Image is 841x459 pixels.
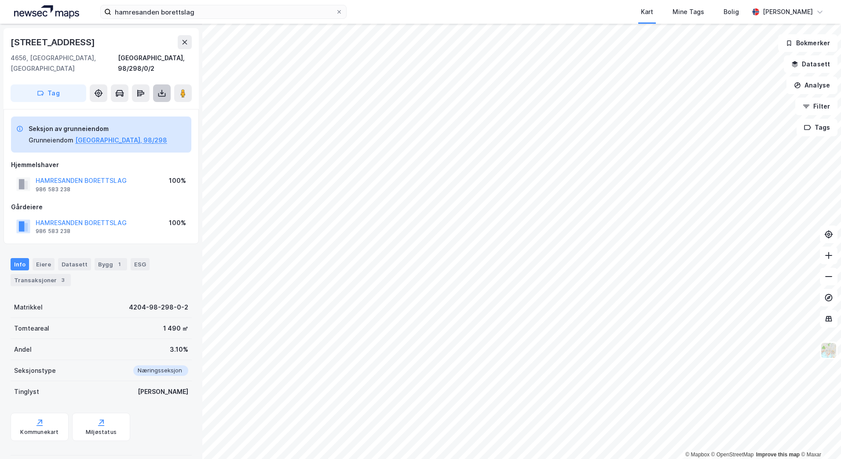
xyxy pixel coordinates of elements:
div: ESG [131,258,150,270]
button: Filter [795,98,837,115]
div: Bolig [724,7,739,17]
div: Tinglyst [14,386,39,397]
div: Transaksjoner [11,274,71,286]
button: Tags [797,119,837,136]
div: 100% [169,175,186,186]
div: Kontrollprogram for chat [797,417,841,459]
div: 1 490 ㎡ [163,323,188,334]
div: 100% [169,218,186,228]
div: [STREET_ADDRESS] [11,35,97,49]
img: Z [820,342,837,359]
div: Kommunekart [20,429,59,436]
img: logo.a4113a55bc3d86da70a041830d287a7e.svg [14,5,79,18]
div: [GEOGRAPHIC_DATA], 98/298/0/2 [118,53,192,74]
div: Datasett [58,258,91,270]
div: 4656, [GEOGRAPHIC_DATA], [GEOGRAPHIC_DATA] [11,53,118,74]
div: Gårdeiere [11,202,191,212]
div: Mine Tags [673,7,704,17]
a: OpenStreetMap [711,452,754,458]
input: Søk på adresse, matrikkel, gårdeiere, leietakere eller personer [111,5,336,18]
button: Analyse [786,76,837,94]
div: Kart [641,7,653,17]
button: Tag [11,84,86,102]
iframe: Chat Widget [797,417,841,459]
a: Mapbox [685,452,709,458]
div: Info [11,258,29,270]
div: 3.10% [170,344,188,355]
a: Improve this map [756,452,800,458]
div: 4204-98-298-0-2 [129,302,188,313]
div: 1 [115,260,124,269]
div: Eiere [33,258,55,270]
div: Seksjon av grunneiendom [29,124,167,134]
div: Tomteareal [14,323,49,334]
div: Matrikkel [14,302,43,313]
div: [PERSON_NAME] [763,7,813,17]
div: Miljøstatus [86,429,117,436]
div: Seksjonstype [14,365,56,376]
div: 986 583 238 [36,228,70,235]
div: 986 583 238 [36,186,70,193]
div: Andel [14,344,32,355]
div: [PERSON_NAME] [138,386,188,397]
div: Bygg [95,258,127,270]
button: Bokmerker [778,34,837,52]
div: Hjemmelshaver [11,160,191,170]
button: [GEOGRAPHIC_DATA], 98/298 [75,135,167,146]
div: Grunneiendom [29,135,73,146]
button: Datasett [784,55,837,73]
div: 3 [59,276,67,284]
